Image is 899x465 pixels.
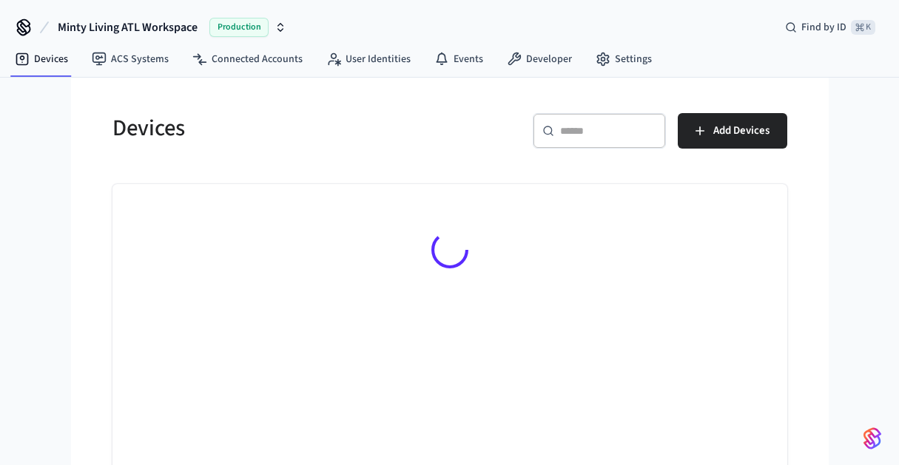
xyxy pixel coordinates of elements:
[678,113,787,149] button: Add Devices
[851,20,875,35] span: ⌘ K
[181,46,314,72] a: Connected Accounts
[863,427,881,450] img: SeamLogoGradient.69752ec5.svg
[773,14,887,41] div: Find by ID⌘ K
[584,46,664,72] a: Settings
[80,46,181,72] a: ACS Systems
[209,18,269,37] span: Production
[801,20,846,35] span: Find by ID
[495,46,584,72] a: Developer
[422,46,495,72] a: Events
[314,46,422,72] a: User Identities
[112,113,441,143] h5: Devices
[3,46,80,72] a: Devices
[58,18,198,36] span: Minty Living ATL Workspace
[713,121,770,140] span: Add Devices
